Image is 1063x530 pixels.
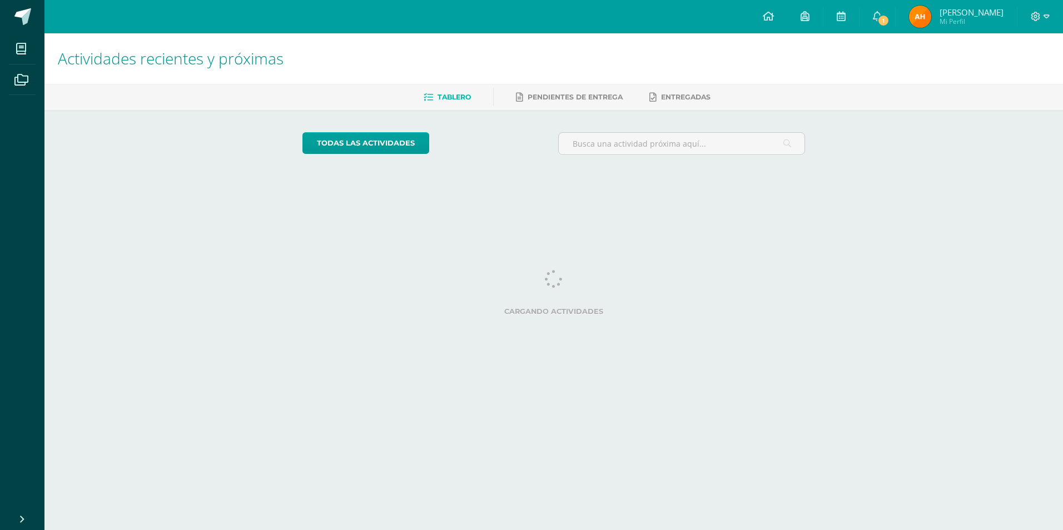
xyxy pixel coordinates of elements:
[559,133,805,154] input: Busca una actividad próxima aquí...
[302,132,429,154] a: todas las Actividades
[302,307,806,316] label: Cargando actividades
[940,17,1004,26] span: Mi Perfil
[940,7,1004,18] span: [PERSON_NAME]
[438,93,471,101] span: Tablero
[58,48,284,69] span: Actividades recientes y próximas
[877,14,890,27] span: 1
[528,93,623,101] span: Pendientes de entrega
[909,6,931,28] img: 3e2c351d3260a8ba04d05a714d05e5ea.png
[661,93,711,101] span: Entregadas
[649,88,711,106] a: Entregadas
[516,88,623,106] a: Pendientes de entrega
[424,88,471,106] a: Tablero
